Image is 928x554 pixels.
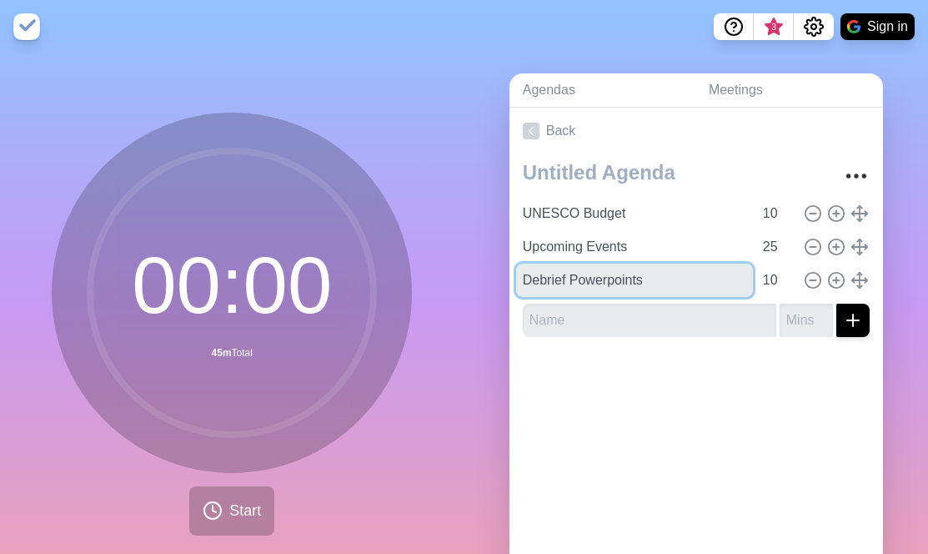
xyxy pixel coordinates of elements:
[840,159,873,193] button: More
[780,304,833,337] input: Mins
[794,13,834,40] button: Settings
[516,197,753,230] input: Name
[847,20,860,33] img: google logo
[516,264,753,297] input: Name
[756,230,796,264] input: Mins
[229,500,261,522] span: Start
[714,13,754,40] button: Help
[754,13,794,40] button: What’s new
[695,73,883,108] a: Meetings
[516,230,753,264] input: Name
[13,13,40,40] img: timeblocks logo
[523,304,776,337] input: Name
[756,197,796,230] input: Mins
[756,264,796,297] input: Mins
[767,21,780,34] span: 3
[509,73,695,108] a: Agendas
[509,108,883,154] a: Back
[840,13,915,40] button: Sign in
[189,486,274,536] button: Start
